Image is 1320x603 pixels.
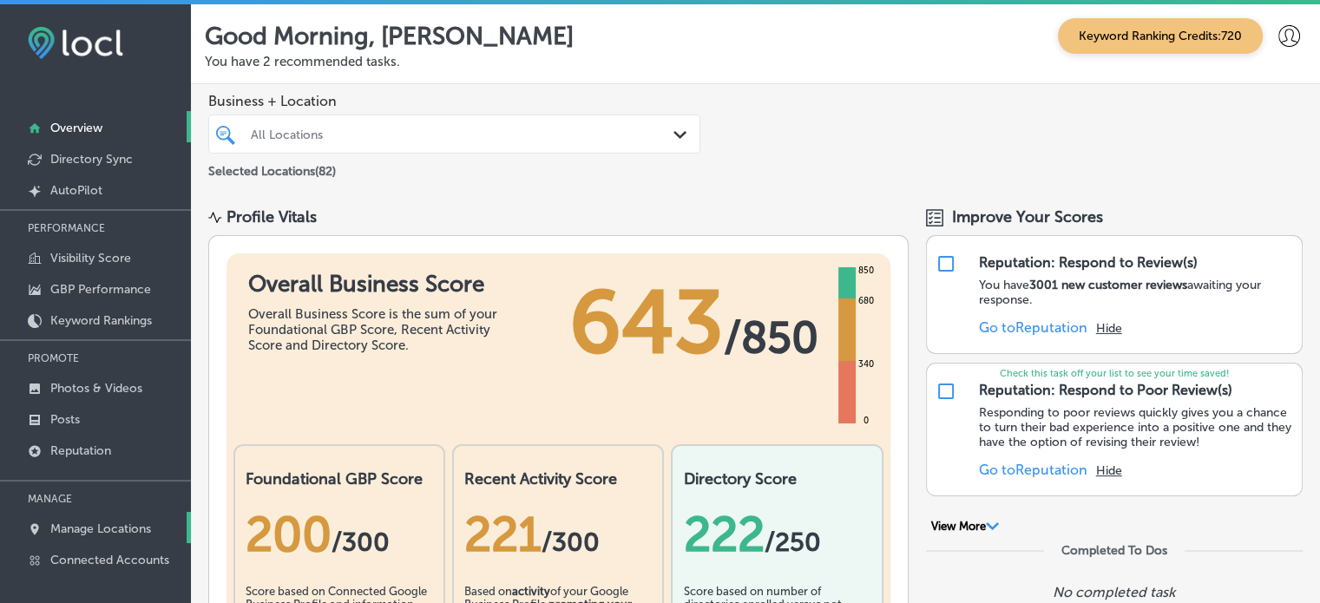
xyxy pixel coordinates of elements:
[50,183,102,198] p: AutoPilot
[248,306,509,353] div: Overall Business Score is the sum of your Foundational GBP Score, Recent Activity Score and Direc...
[1096,463,1122,478] button: Hide
[1096,321,1122,336] button: Hide
[208,157,336,179] p: Selected Locations ( 82 )
[979,278,1293,307] p: You have awaiting your response.
[208,93,700,109] span: Business + Location
[50,282,151,297] p: GBP Performance
[50,381,142,396] p: Photos & Videos
[246,469,433,488] h2: Foundational GBP Score
[205,54,1306,69] p: You have 2 recommended tasks.
[979,405,1293,449] p: Responding to poor reviews quickly gives you a chance to turn their bad experience into a positiv...
[246,506,433,563] div: 200
[855,357,877,371] div: 340
[542,527,600,558] span: /300
[855,294,877,308] div: 680
[1058,18,1263,54] span: Keyword Ranking Credits: 720
[683,469,870,488] h2: Directory Score
[683,506,870,563] div: 222
[50,521,151,536] p: Manage Locations
[1053,584,1175,600] p: No completed task
[251,127,675,141] div: All Locations
[855,264,877,278] div: 850
[860,414,872,428] div: 0
[50,152,133,167] p: Directory Sync
[926,519,1005,534] button: View More
[464,506,652,563] div: 221
[332,527,390,558] span: / 300
[464,469,652,488] h2: Recent Activity Score
[927,368,1302,379] p: Check this task off your list to see your time saved!
[952,207,1103,226] span: Improve Your Scores
[1029,278,1187,292] strong: 3001 new customer reviews
[979,254,1198,271] div: Reputation: Respond to Review(s)
[979,319,1087,336] a: Go toReputation
[227,207,317,226] div: Profile Vitals
[50,412,80,427] p: Posts
[28,27,123,59] img: fda3e92497d09a02dc62c9cd864e3231.png
[50,121,102,135] p: Overview
[979,462,1087,478] a: Go toReputation
[979,382,1232,398] div: Reputation: Respond to Poor Review(s)
[50,313,152,328] p: Keyword Rankings
[50,251,131,265] p: Visibility Score
[724,311,818,364] span: / 850
[1061,543,1167,558] div: Completed To Dos
[569,271,724,375] span: 643
[50,553,169,567] p: Connected Accounts
[764,527,820,558] span: /250
[205,22,574,50] p: Good Morning, [PERSON_NAME]
[248,271,509,298] h1: Overall Business Score
[512,585,550,598] b: activity
[50,443,111,458] p: Reputation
